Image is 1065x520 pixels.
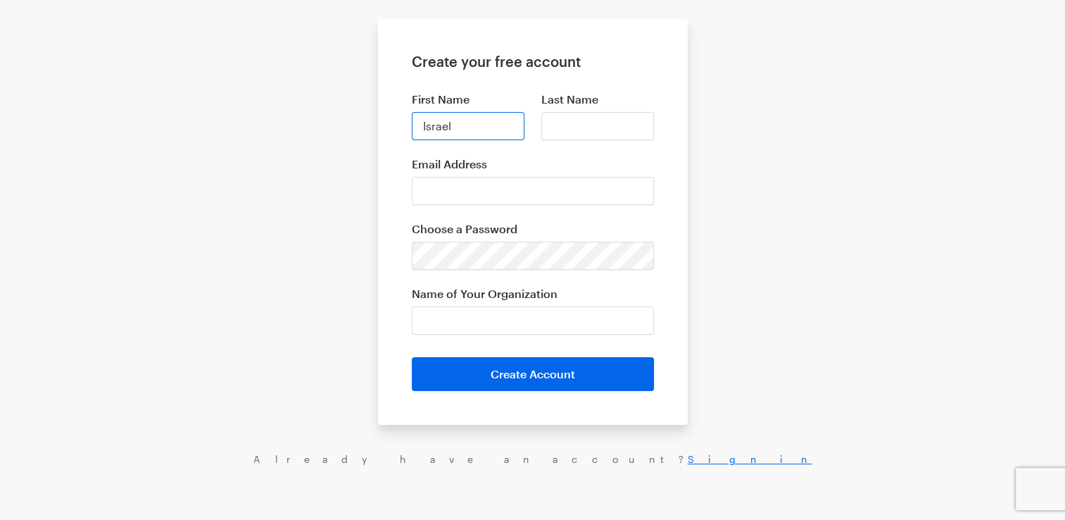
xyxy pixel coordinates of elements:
label: Email Address [412,157,654,171]
label: Choose a Password [412,222,654,236]
label: Name of Your Organization [412,287,654,301]
h1: Create your free account [412,53,654,70]
label: Last Name [541,92,654,106]
button: Create Account [412,357,654,391]
div: Already have an account? [14,453,1051,466]
a: Sign in [688,453,812,465]
label: First Name [412,92,524,106]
